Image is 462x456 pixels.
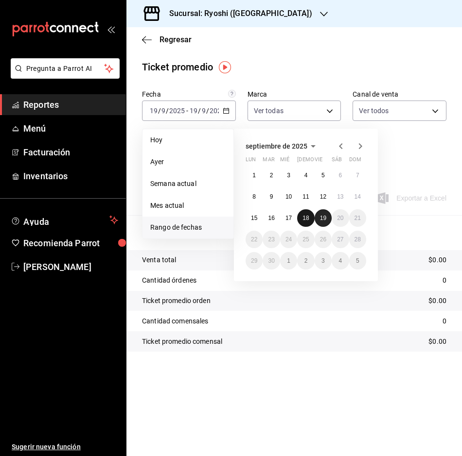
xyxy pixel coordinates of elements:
button: 23 de septiembre de 2025 [263,231,280,248]
abbr: 19 de septiembre de 2025 [320,215,326,221]
abbr: 9 de septiembre de 2025 [270,193,273,200]
span: [PERSON_NAME] [23,260,118,273]
span: Ayer [150,157,226,167]
input: ---- [169,107,185,115]
abbr: 13 de septiembre de 2025 [337,193,343,200]
button: 10 de septiembre de 2025 [280,188,297,205]
p: $0.00 [428,337,446,347]
button: 9 de septiembre de 2025 [263,188,280,205]
abbr: 15 de septiembre de 2025 [251,215,257,221]
span: / [206,107,209,115]
button: 6 de septiembre de 2025 [332,167,349,184]
abbr: 18 de septiembre de 2025 [302,215,309,221]
abbr: 20 de septiembre de 2025 [337,215,343,221]
abbr: 28 de septiembre de 2025 [355,236,361,243]
span: / [198,107,201,115]
span: Rango de fechas [150,222,226,233]
abbr: 17 de septiembre de 2025 [285,215,292,221]
abbr: 26 de septiembre de 2025 [320,236,326,243]
abbr: 1 de octubre de 2025 [287,257,290,264]
abbr: 3 de septiembre de 2025 [287,172,290,179]
span: Reportes [23,98,118,111]
span: septiembre de 2025 [246,142,307,150]
button: 21 de septiembre de 2025 [349,209,366,227]
label: Marca [248,91,341,98]
abbr: martes [263,156,274,167]
svg: Información delimitada a máximo 62 días. [228,90,236,98]
abbr: 23 de septiembre de 2025 [268,236,274,243]
abbr: 14 de septiembre de 2025 [355,193,361,200]
span: Ayuda [23,214,106,226]
h3: Sucursal: Ryoshi ([GEOGRAPHIC_DATA]) [161,8,312,19]
img: Tooltip marker [219,61,231,73]
button: 26 de septiembre de 2025 [315,231,332,248]
abbr: 5 de octubre de 2025 [356,257,359,264]
a: Pregunta a Parrot AI [7,70,120,81]
abbr: viernes [315,156,322,167]
abbr: 7 de septiembre de 2025 [356,172,359,179]
abbr: 22 de septiembre de 2025 [251,236,257,243]
input: -- [149,107,158,115]
p: 0 [443,275,446,286]
button: 7 de septiembre de 2025 [349,167,366,184]
abbr: lunes [246,156,256,167]
button: 22 de septiembre de 2025 [246,231,263,248]
abbr: 30 de septiembre de 2025 [268,257,274,264]
span: Facturación [23,146,118,159]
button: 13 de septiembre de 2025 [332,188,349,205]
abbr: 16 de septiembre de 2025 [268,215,274,221]
input: -- [161,107,166,115]
button: 5 de septiembre de 2025 [315,167,332,184]
abbr: 2 de septiembre de 2025 [270,172,273,179]
abbr: 2 de octubre de 2025 [304,257,308,264]
span: Semana actual [150,179,226,189]
span: Ver todos [359,106,389,116]
button: 3 de octubre de 2025 [315,252,332,270]
p: 0 [443,316,446,326]
span: Pregunta a Parrot AI [26,64,105,74]
button: 25 de septiembre de 2025 [297,231,314,248]
button: 16 de septiembre de 2025 [263,209,280,227]
abbr: 25 de septiembre de 2025 [302,236,309,243]
span: Inventarios [23,169,118,183]
abbr: miércoles [280,156,289,167]
button: 15 de septiembre de 2025 [246,209,263,227]
button: 19 de septiembre de 2025 [315,209,332,227]
div: Ticket promedio [142,60,213,74]
abbr: 29 de septiembre de 2025 [251,257,257,264]
abbr: 27 de septiembre de 2025 [337,236,343,243]
abbr: domingo [349,156,361,167]
span: Sugerir nueva función [12,442,118,452]
button: 8 de septiembre de 2025 [246,188,263,205]
abbr: 24 de septiembre de 2025 [285,236,292,243]
abbr: 11 de septiembre de 2025 [302,193,309,200]
input: -- [189,107,198,115]
button: 17 de septiembre de 2025 [280,209,297,227]
p: Venta total [142,255,176,265]
button: 4 de septiembre de 2025 [297,167,314,184]
button: septiembre de 2025 [246,140,319,152]
button: 12 de septiembre de 2025 [315,188,332,205]
span: Hoy [150,135,226,145]
button: 24 de septiembre de 2025 [280,231,297,248]
abbr: 8 de septiembre de 2025 [252,193,256,200]
abbr: 1 de septiembre de 2025 [252,172,256,179]
button: 27 de septiembre de 2025 [332,231,349,248]
span: Mes actual [150,201,226,211]
button: 2 de octubre de 2025 [297,252,314,270]
button: 5 de octubre de 2025 [349,252,366,270]
button: open_drawer_menu [107,25,115,33]
p: Ticket promedio orden [142,296,211,306]
span: Recomienda Parrot [23,236,118,250]
input: -- [201,107,206,115]
span: - [186,107,188,115]
abbr: 10 de septiembre de 2025 [285,193,292,200]
button: 3 de septiembre de 2025 [280,167,297,184]
span: / [158,107,161,115]
label: Canal de venta [353,91,446,98]
abbr: sábado [332,156,342,167]
span: Regresar [160,35,192,44]
abbr: 12 de septiembre de 2025 [320,193,326,200]
p: $0.00 [428,255,446,265]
